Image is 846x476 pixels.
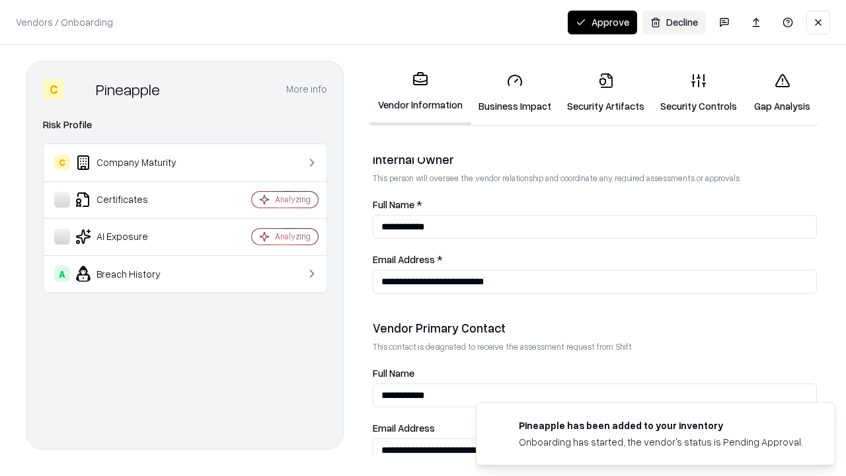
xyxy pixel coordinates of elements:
[43,79,64,100] div: C
[54,155,212,171] div: Company Maturity
[275,231,311,242] div: Analyzing
[559,62,652,124] a: Security Artifacts
[54,266,70,282] div: A
[519,418,803,432] div: Pineapple has been added to your inventory
[370,61,471,125] a: Vendor Information
[373,200,817,210] label: Full Name *
[69,79,91,100] img: Pineapple
[652,62,745,124] a: Security Controls
[373,173,817,184] p: This person will oversee the vendor relationship and coordinate any required assessments or appro...
[54,192,212,208] div: Certificates
[275,194,311,205] div: Analyzing
[286,77,327,101] button: More info
[568,11,637,34] button: Approve
[373,320,817,336] div: Vendor Primary Contact
[471,62,559,124] a: Business Impact
[54,229,212,245] div: AI Exposure
[492,418,508,434] img: pineappleenergy.com
[16,15,113,29] p: Vendors / Onboarding
[373,151,817,167] div: Internal Owner
[745,62,820,124] a: Gap Analysis
[54,155,70,171] div: C
[373,255,817,264] label: Email Address *
[373,368,817,378] label: Full Name
[373,423,817,433] label: Email Address
[54,266,212,282] div: Breach History
[642,11,706,34] button: Decline
[373,341,817,352] p: This contact is designated to receive the assessment request from Shift
[43,117,327,133] div: Risk Profile
[519,435,803,449] div: Onboarding has started, the vendor's status is Pending Approval.
[96,79,160,100] div: Pineapple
